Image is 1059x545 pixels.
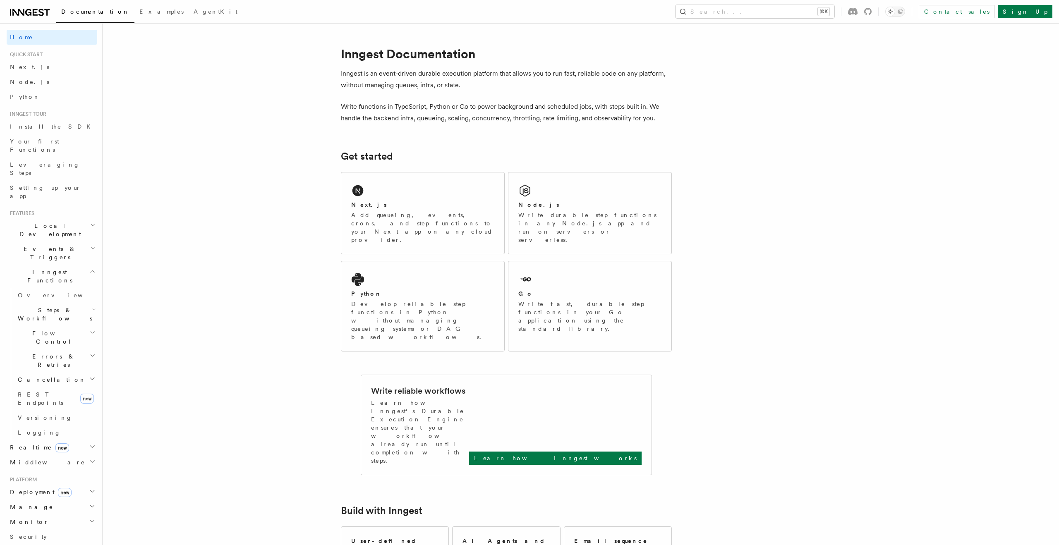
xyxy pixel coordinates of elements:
span: Overview [18,292,103,299]
a: Learn how Inngest works [469,452,642,465]
span: Security [10,533,47,540]
button: Local Development [7,218,97,241]
span: Features [7,210,34,217]
a: Next.js [7,60,97,74]
h1: Inngest Documentation [341,46,672,61]
a: Logging [14,425,97,440]
a: Versioning [14,410,97,425]
a: Your first Functions [7,134,97,157]
a: Node.js [7,74,97,89]
span: Monitor [7,518,49,526]
h2: Python [351,289,382,298]
div: Inngest Functions [7,288,97,440]
a: Contact sales [919,5,994,18]
p: Learn how Inngest works [474,454,637,462]
a: Python [7,89,97,104]
span: Setting up your app [10,184,81,199]
p: Develop reliable step functions in Python without managing queueing systems or DAG based workflows. [351,300,494,341]
button: Monitor [7,514,97,529]
button: Errors & Retries [14,349,97,372]
span: Middleware [7,458,85,466]
p: Write durable step functions in any Node.js app and run on servers or serverless. [518,211,661,244]
a: Leveraging Steps [7,157,97,180]
p: Learn how Inngest's Durable Execution Engine ensures that your workflow already run until complet... [371,399,469,465]
span: Versioning [18,414,72,421]
span: Steps & Workflows [14,306,92,323]
span: Python [10,93,40,100]
span: Local Development [7,222,90,238]
h2: Node.js [518,201,559,209]
button: Steps & Workflows [14,303,97,326]
span: Next.js [10,64,49,70]
span: Errors & Retries [14,352,90,369]
span: Inngest Functions [7,268,89,284]
span: new [58,488,72,497]
span: Events & Triggers [7,245,90,261]
h2: Go [518,289,533,298]
span: Flow Control [14,329,90,346]
span: Examples [139,8,184,15]
span: Your first Functions [10,138,59,153]
button: Events & Triggers [7,241,97,265]
span: Home [10,33,33,41]
a: AgentKit [189,2,242,22]
span: Leveraging Steps [10,161,80,176]
span: Quick start [7,51,43,58]
a: Security [7,529,97,544]
a: Documentation [56,2,134,23]
a: Install the SDK [7,119,97,134]
a: Examples [134,2,189,22]
h2: Email sequence [574,537,648,545]
span: Documentation [61,8,129,15]
p: Write fast, durable step functions in your Go application using the standard library. [518,300,661,333]
button: Cancellation [14,372,97,387]
span: Manage [7,503,53,511]
span: Inngest tour [7,111,46,117]
a: Sign Up [998,5,1052,18]
a: Get started [341,151,393,162]
span: AgentKit [194,8,237,15]
a: Setting up your app [7,180,97,203]
span: REST Endpoints [18,391,63,406]
button: Deploymentnew [7,485,97,500]
button: Manage [7,500,97,514]
kbd: ⌘K [818,7,829,16]
a: Home [7,30,97,45]
span: Node.js [10,79,49,85]
h2: Write reliable workflows [371,385,465,397]
span: Platform [7,476,37,483]
button: Middleware [7,455,97,470]
h2: Next.js [351,201,387,209]
span: new [55,443,69,452]
button: Flow Control [14,326,97,349]
span: new [80,394,94,404]
span: Deployment [7,488,72,496]
a: GoWrite fast, durable step functions in your Go application using the standard library. [508,261,672,351]
a: Build with Inngest [341,505,422,516]
button: Toggle dark mode [885,7,905,17]
span: Realtime [7,443,69,452]
a: Overview [14,288,97,303]
p: Write functions in TypeScript, Python or Go to power background and scheduled jobs, with steps bu... [341,101,672,124]
button: Realtimenew [7,440,97,455]
span: Cancellation [14,375,86,384]
span: Install the SDK [10,123,96,130]
a: REST Endpointsnew [14,387,97,410]
button: Inngest Functions [7,265,97,288]
p: Add queueing, events, crons, and step functions to your Next app on any cloud provider. [351,211,494,244]
button: Search...⌘K [676,5,834,18]
a: PythonDevelop reliable step functions in Python without managing queueing systems or DAG based wo... [341,261,505,351]
a: Next.jsAdd queueing, events, crons, and step functions to your Next app on any cloud provider. [341,172,505,254]
span: Logging [18,429,61,436]
p: Inngest is an event-driven durable execution platform that allows you to run fast, reliable code ... [341,68,672,91]
a: Node.jsWrite durable step functions in any Node.js app and run on servers or serverless. [508,172,672,254]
